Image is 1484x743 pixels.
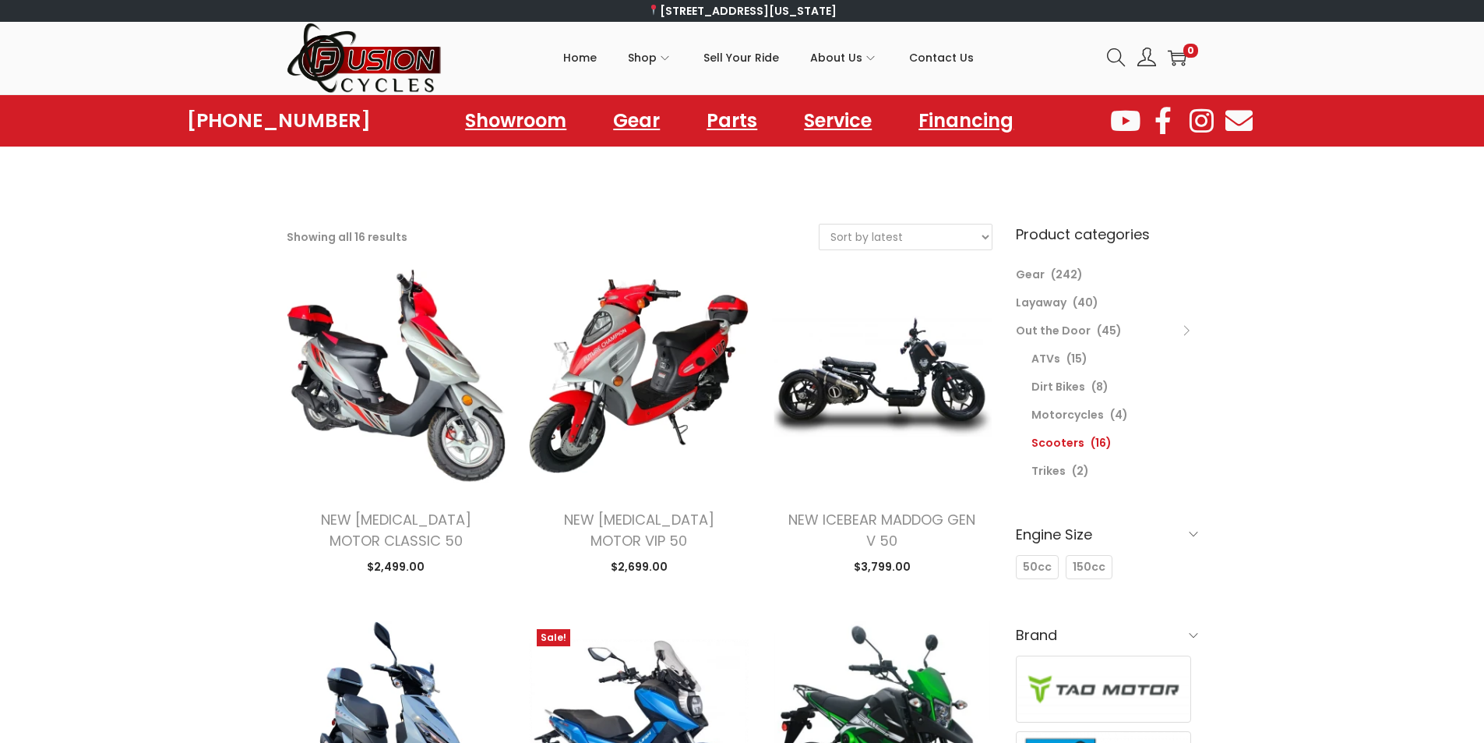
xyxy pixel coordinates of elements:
[1031,463,1066,479] a: Trikes
[648,5,659,16] img: 📍
[287,22,442,94] img: Woostify retina logo
[597,103,675,139] a: Gear
[691,103,773,139] a: Parts
[647,3,837,19] a: [STREET_ADDRESS][US_STATE]
[1016,617,1198,653] h6: Brand
[287,226,407,248] p: Showing all 16 results
[703,23,779,93] a: Sell Your Ride
[1168,48,1186,67] a: 0
[442,23,1095,93] nav: Primary navigation
[788,510,975,550] a: NEW ICEBEAR MADDOG GEN V 50
[611,559,668,575] span: 2,699.00
[563,23,597,93] a: Home
[703,38,779,77] span: Sell Your Ride
[1091,435,1112,451] span: (16)
[1016,516,1198,553] h6: Engine Size
[909,23,974,93] a: Contact Us
[1031,435,1084,451] a: Scooters
[1016,295,1066,310] a: Layaway
[810,38,862,77] span: About Us
[854,559,911,575] span: 3,799.00
[1091,379,1109,394] span: (8)
[909,38,974,77] span: Contact Us
[903,103,1029,139] a: Financing
[1110,407,1128,423] span: (4)
[788,103,887,139] a: Service
[1023,559,1052,575] span: 50cc
[854,559,861,575] span: $
[564,510,714,550] a: NEW [MEDICAL_DATA] MOTOR VIP 50
[810,23,878,93] a: About Us
[1097,323,1122,338] span: (45)
[1031,379,1085,394] a: Dirt Bikes
[449,103,1029,139] nav: Menu
[1073,295,1098,310] span: (40)
[628,38,657,77] span: Shop
[1051,267,1083,282] span: (242)
[1017,656,1191,721] img: Tao Motor
[820,225,992,249] select: Shop order
[449,103,582,139] a: Showroom
[563,38,597,77] span: Home
[1073,559,1105,575] span: 150cc
[611,559,618,575] span: $
[1031,351,1060,366] a: ATVs
[1016,267,1045,282] a: Gear
[187,110,371,132] a: [PHONE_NUMBER]
[1066,351,1087,366] span: (15)
[367,559,374,575] span: $
[1031,407,1104,423] a: Motorcycles
[321,510,471,550] a: NEW [MEDICAL_DATA] MOTOR CLASSIC 50
[367,559,425,575] span: 2,499.00
[1072,463,1089,479] span: (2)
[628,23,672,93] a: Shop
[1016,323,1091,338] a: Out the Door
[1016,224,1198,245] h6: Product categories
